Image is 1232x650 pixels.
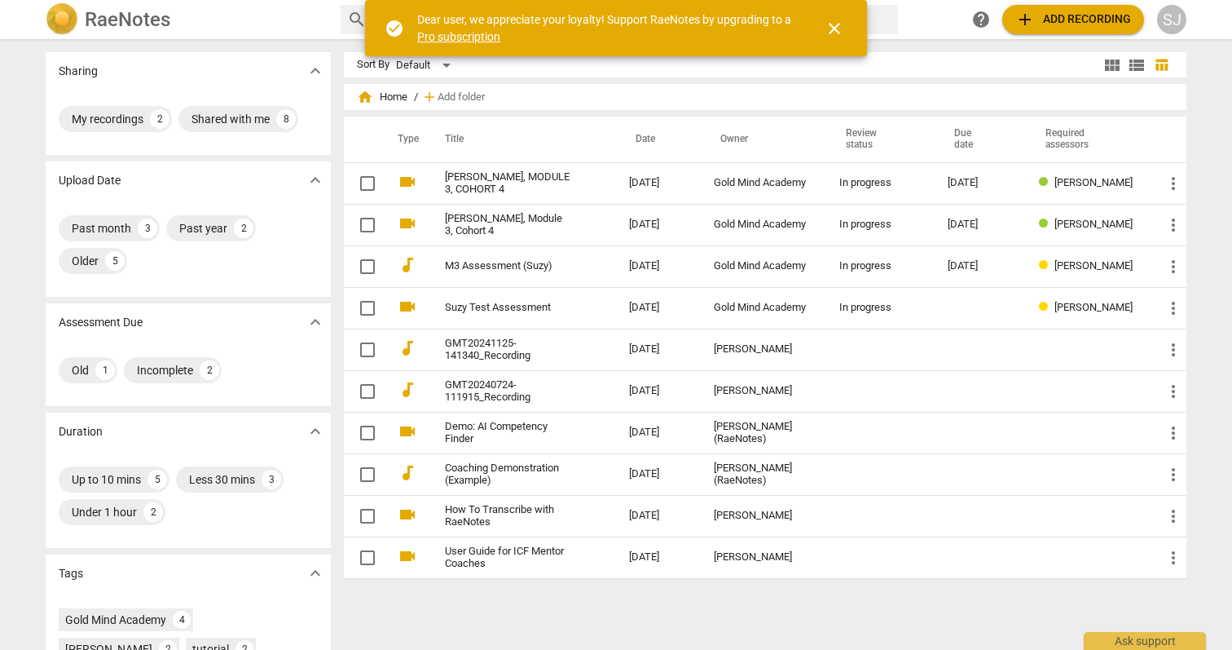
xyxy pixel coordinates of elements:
[1164,548,1183,568] span: more_vert
[1015,10,1035,29] span: add
[701,117,827,162] th: Owner
[616,287,701,329] td: [DATE]
[616,537,701,578] td: [DATE]
[85,8,170,31] h2: RaeNotes
[191,111,270,127] div: Shared with me
[839,219,921,231] div: In progress
[616,162,701,204] td: [DATE]
[714,219,814,231] div: Gold Mind Academy
[714,421,814,445] div: [PERSON_NAME] (RaeNotes)
[714,510,814,522] div: [PERSON_NAME]
[65,612,166,628] div: Gold Mind Academy
[1015,10,1131,29] span: Add recording
[398,255,417,275] span: audiotrack
[714,462,814,487] div: [PERSON_NAME] (RaeNotes)
[417,11,795,45] div: Dear user, we appreciate your loyalty! Support RaeNotes by upgrading to a
[445,546,570,570] a: User Guide for ICF Mentor Coaches
[72,220,131,237] div: Past month
[714,260,814,272] div: Gold Mind Academy
[1164,465,1183,484] span: more_vert
[714,343,814,356] div: [PERSON_NAME]
[200,360,219,380] div: 2
[306,422,325,441] span: expand_more
[616,204,701,245] td: [DATE]
[966,5,996,34] a: Help
[445,260,570,272] a: M3 Assessment (Suzy)
[303,168,328,192] button: Show more
[445,213,570,237] a: [PERSON_NAME], Module 3, Cohort 4
[306,312,325,332] span: expand_more
[143,502,163,522] div: 2
[1039,176,1054,188] span: Review status: completed
[1054,259,1133,272] span: [PERSON_NAME]
[948,219,1013,231] div: [DATE]
[1084,632,1206,650] div: Ask support
[815,9,854,48] button: Close
[276,109,296,129] div: 8
[714,385,814,397] div: [PERSON_NAME]
[1054,176,1133,188] span: [PERSON_NAME]
[616,412,701,453] td: [DATE]
[1154,57,1169,73] span: table_chart
[357,89,373,105] span: home
[445,462,570,487] a: Coaching Demonstration (Example)
[398,463,417,483] span: audiotrack
[825,19,844,38] span: close
[72,362,89,378] div: Old
[1054,218,1133,230] span: [PERSON_NAME]
[234,219,253,238] div: 2
[357,59,389,71] div: Sort By
[421,89,438,105] span: add
[425,117,616,162] th: Title
[72,253,99,269] div: Older
[948,260,1013,272] div: [DATE]
[1039,259,1054,272] span: Review status: in progress
[445,421,570,445] a: Demo: AI Competency Finder
[1149,53,1173,77] button: Table view
[935,117,1026,162] th: Due date
[445,302,570,314] a: Suzy Test Assessment
[1124,53,1149,77] button: List view
[105,251,125,271] div: 5
[616,245,701,287] td: [DATE]
[59,565,83,582] p: Tags
[616,495,701,537] td: [DATE]
[948,177,1013,189] div: [DATE]
[714,302,814,314] div: Gold Mind Academy
[1127,55,1146,75] span: view_list
[189,471,255,488] div: Less 30 mins
[137,362,193,378] div: Incomplete
[445,171,570,196] a: [PERSON_NAME], MODULE 3, COHORT 4
[445,504,570,528] a: How To Transcribe with RaeNotes
[616,453,701,495] td: [DATE]
[303,59,328,83] button: Show more
[1054,301,1133,313] span: [PERSON_NAME]
[839,260,921,272] div: In progress
[179,220,227,237] div: Past year
[385,117,425,162] th: Type
[616,117,701,162] th: Date
[417,30,500,43] a: Pro subscription
[1164,174,1183,193] span: more_vert
[839,302,921,314] div: In progress
[1164,340,1183,360] span: more_vert
[72,471,141,488] div: Up to 10 mins
[1102,55,1122,75] span: view_module
[396,52,456,78] div: Default
[616,329,701,370] td: [DATE]
[72,504,137,520] div: Under 1 hour
[173,611,191,629] div: 4
[1002,5,1144,34] button: Upload
[138,219,157,238] div: 3
[398,214,417,233] span: videocam
[398,172,417,192] span: videocam
[1164,423,1183,443] span: more_vert
[445,338,570,362] a: GMT20241125-141340_Recording
[46,3,78,36] img: Logo
[357,89,407,105] span: Home
[1157,5,1186,34] button: SJ
[1039,218,1054,230] span: Review status: completed
[398,338,417,358] span: audiotrack
[347,10,367,29] span: search
[262,470,281,489] div: 3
